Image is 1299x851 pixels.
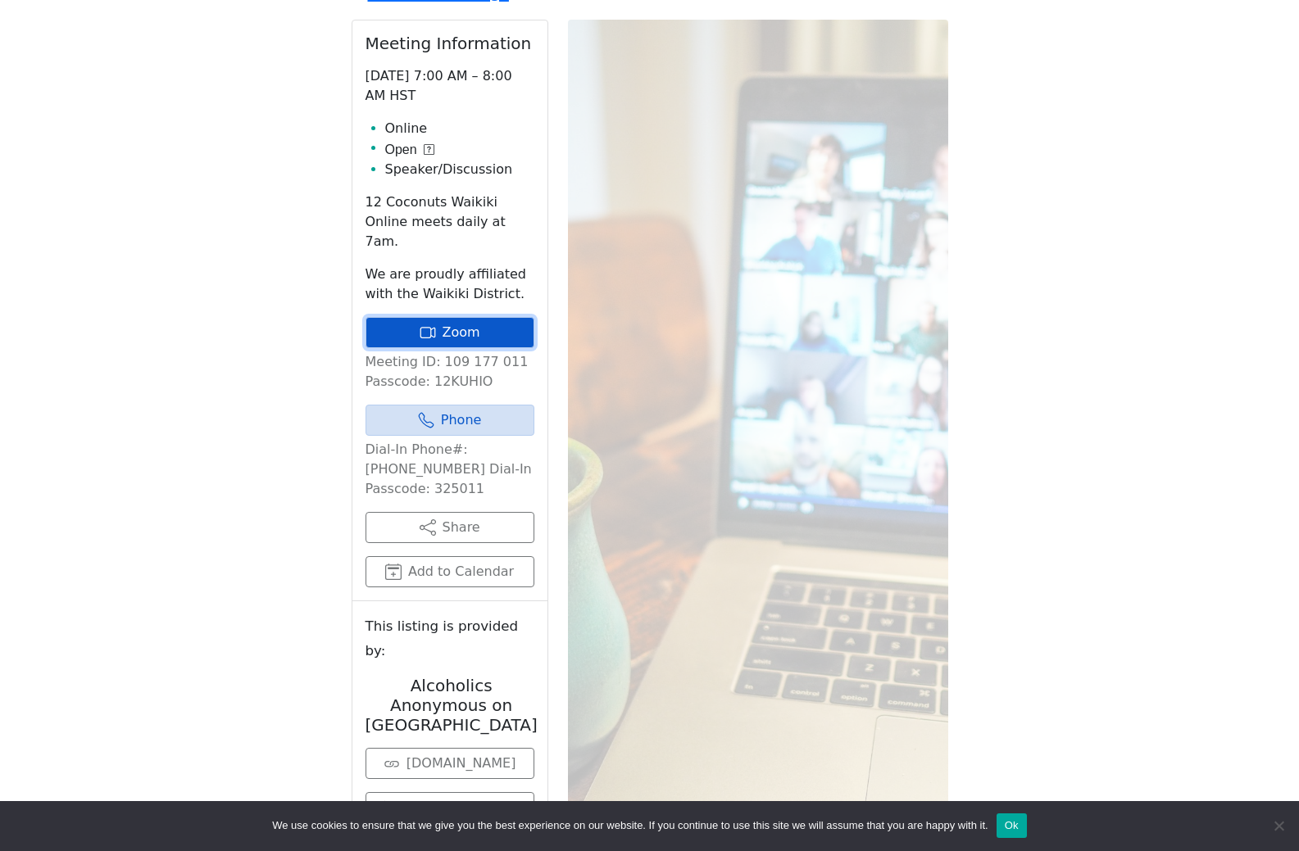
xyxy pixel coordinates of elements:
[385,160,534,179] li: Speaker/Discussion
[366,676,538,735] h2: Alcoholics Anonymous on [GEOGRAPHIC_DATA]
[385,140,417,160] span: Open
[385,140,434,160] button: Open
[366,614,534,662] small: This listing is provided by:
[1270,817,1287,834] span: No
[366,317,534,348] a: Zoom
[366,512,534,543] button: Share
[366,556,534,587] button: Add to Calendar
[366,34,534,53] h2: Meeting Information
[366,352,534,392] p: Meeting ID: 109 177 011 Passcode: 12KUHIO
[385,119,534,138] li: Online
[272,817,988,834] span: We use cookies to ensure that we give you the best experience on our website. If you continue to ...
[366,792,534,823] a: Update Meeting Info
[366,440,534,499] p: Dial-In Phone#: [PHONE_NUMBER] Dial-In Passcode: 325011
[366,405,534,436] a: Phone
[366,748,534,779] a: [DOMAIN_NAME]
[997,813,1027,838] button: Ok
[366,66,534,106] p: [DATE] 7:00 AM – 8:00 AM HST
[366,265,534,304] p: We are proudly affiliated with the Waikiki District.
[366,192,534,251] p: 12 Coconuts Waikiki Online meets daily at 7am.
